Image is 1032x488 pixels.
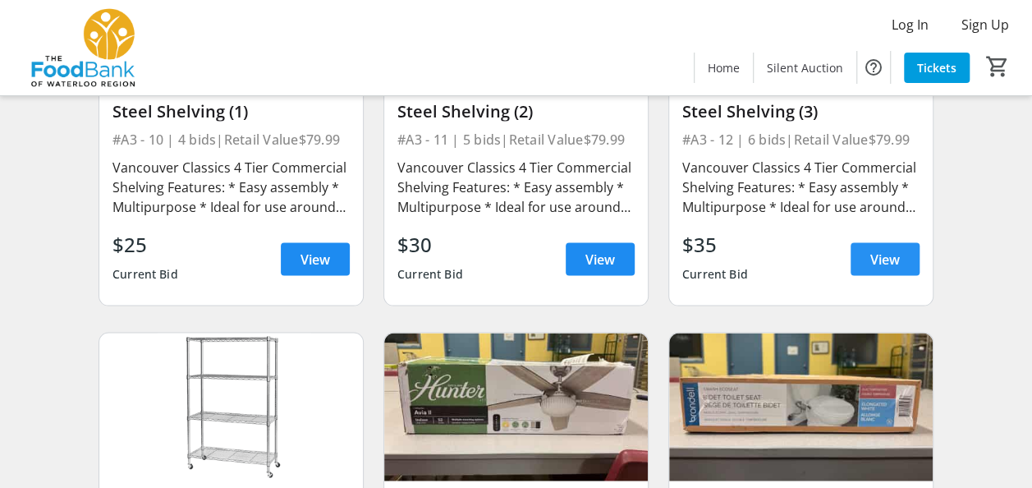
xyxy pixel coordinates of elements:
div: #A3 - 10 | 4 bids | Retail Value $79.99 [112,128,350,151]
div: Steel Shelving (1) [112,102,350,122]
div: Vancouver Classics 4 Tier Commercial Shelving Features: * Easy assembly * Multipurpose * Ideal fo... [397,158,635,217]
div: #A3 - 12 | 6 bids | Retail Value $79.99 [682,128,920,151]
div: Current Bid [112,260,178,289]
div: Steel Shelving (2) [397,102,635,122]
a: View [851,243,920,276]
a: View [281,243,350,276]
a: Silent Auction [754,53,856,83]
div: Current Bid [397,260,463,289]
div: #A3 - 11 | 5 bids | Retail Value $79.99 [397,128,635,151]
span: View [870,250,900,269]
button: Sign Up [948,12,1022,38]
button: Help [857,51,890,84]
button: Log In [878,12,942,38]
span: View [300,250,330,269]
div: Current Bid [682,260,748,289]
img: Bidet Toilet Seat [669,334,933,482]
span: Sign Up [961,15,1009,35]
img: Steel Shelving (4) [99,334,363,482]
img: Ceiling Fan [384,334,648,482]
img: The Food Bank of Waterloo Region's Logo [10,7,156,89]
a: Tickets [904,53,970,83]
div: $35 [682,230,748,260]
div: $25 [112,230,178,260]
div: Vancouver Classics 4 Tier Commercial Shelving Features: * Easy assembly * Multipurpose * Ideal fo... [112,158,350,217]
span: Home [708,59,740,76]
a: View [566,243,635,276]
div: $30 [397,230,463,260]
button: Cart [983,52,1012,81]
span: Silent Auction [767,59,843,76]
span: View [585,250,615,269]
span: Tickets [917,59,956,76]
span: Log In [892,15,929,35]
div: Vancouver Classics 4 Tier Commercial Shelving Features: * Easy assembly * Multipurpose * Ideal fo... [682,158,920,217]
div: Steel Shelving (3) [682,102,920,122]
a: Home [695,53,753,83]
